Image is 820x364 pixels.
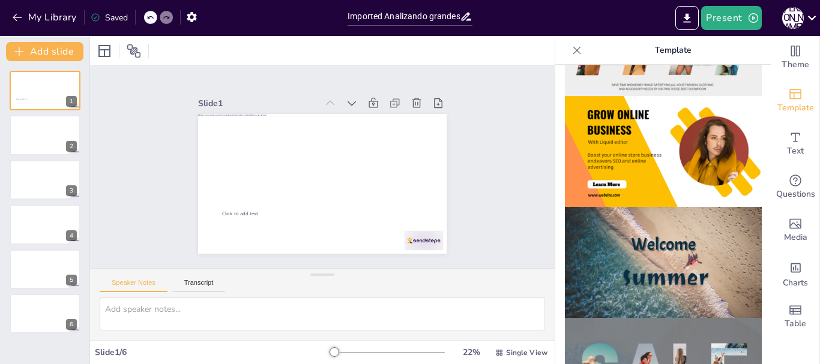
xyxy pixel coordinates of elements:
[771,79,819,122] div: Add ready made slides
[771,252,819,295] div: Add charts and graphs
[10,204,80,244] div: 4
[586,36,759,65] p: Template
[783,276,808,290] span: Charts
[10,115,80,155] div: 2
[253,78,267,114] span: Click to add text
[66,96,77,107] div: 1
[16,98,26,100] span: Click to add text
[172,279,226,292] button: Transcript
[787,145,804,158] span: Text
[66,319,77,330] div: 6
[506,348,547,357] span: Single View
[66,141,77,152] div: 2
[10,294,80,333] div: 6
[9,8,82,27] button: My Library
[565,207,762,318] img: thumb-5.png
[675,6,699,30] button: Export to PowerPoint
[776,188,815,201] span: Questions
[95,347,330,358] div: Slide 1 / 6
[91,12,128,23] div: Saved
[10,160,80,200] div: 3
[348,8,460,25] input: Insert title
[66,275,77,285] div: 5
[771,166,819,209] div: Get real-time input from your audience
[771,209,819,252] div: Add images, graphics, shapes or video
[782,6,804,30] button: [PERSON_NAME]
[771,36,819,79] div: Change the overall theme
[127,44,141,58] span: Position
[100,279,167,292] button: Speaker Notes
[95,41,114,61] div: Layout
[785,317,806,330] span: Table
[565,96,762,207] img: thumb-4.png
[10,249,80,289] div: 5
[66,185,77,196] div: 3
[784,231,807,244] span: Media
[354,31,390,150] div: Slide 1
[777,101,814,115] span: Template
[771,122,819,166] div: Add text boxes
[771,295,819,338] div: Add a table
[457,347,486,358] div: 22 %
[701,6,761,30] button: Present
[6,42,83,61] button: Add slide
[10,71,80,110] div: 1
[782,58,809,71] span: Theme
[782,7,804,29] div: [PERSON_NAME]
[66,230,77,241] div: 4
